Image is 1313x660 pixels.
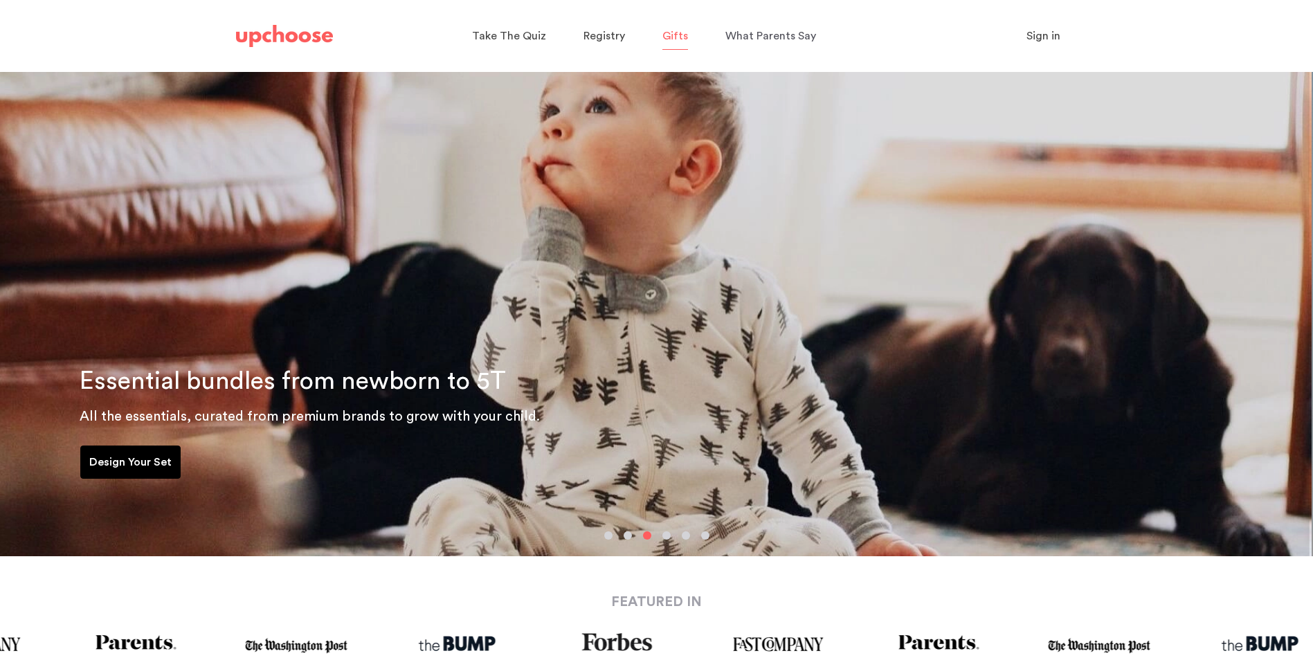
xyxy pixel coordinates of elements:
a: What Parents Say [725,23,820,50]
p: Design Your Set [89,454,172,470]
button: Sign in [1009,22,1078,50]
span: Sign in [1026,30,1060,42]
a: UpChoose [236,22,333,51]
span: Gifts [662,30,688,42]
span: Registry [583,30,625,42]
a: Gifts [662,23,692,50]
span: What Parents Say [725,30,816,42]
a: Take The Quiz [472,23,550,50]
strong: FEATURED IN [611,595,702,609]
a: Registry [583,23,629,50]
span: Essential bundles from newborn to 5T [80,369,506,394]
a: Design Your Set [80,446,181,479]
img: UpChoose [236,25,333,47]
span: Take The Quiz [472,30,546,42]
p: All the essentials, curated from premium brands to grow with your child. [80,405,1295,428]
